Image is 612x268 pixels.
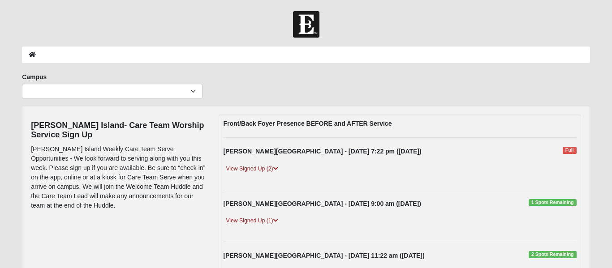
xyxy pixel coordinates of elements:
span: 1 Spots Remaining [529,199,577,206]
a: View Signed Up (1) [223,216,280,225]
label: Campus [22,72,47,81]
strong: Front/Back Foyer Presence BEFORE and AFTER Service [223,120,392,127]
strong: [PERSON_NAME][GEOGRAPHIC_DATA] - [DATE] 9:00 am ([DATE]) [223,200,421,207]
p: [PERSON_NAME] Island Weekly Care Team Serve Opportunities - We look forward to serving along with... [31,145,205,210]
strong: [PERSON_NAME][GEOGRAPHIC_DATA] - [DATE] 11:22 am ([DATE]) [223,252,424,259]
a: View Signed Up (2) [223,164,280,174]
strong: [PERSON_NAME][GEOGRAPHIC_DATA] - [DATE] 7:22 pm ([DATE]) [223,148,421,155]
span: 2 Spots Remaining [529,251,577,258]
img: Church of Eleven22 Logo [293,11,319,38]
h4: [PERSON_NAME] Island- Care Team Worship Service Sign Up [31,121,205,140]
span: Full [563,147,577,154]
